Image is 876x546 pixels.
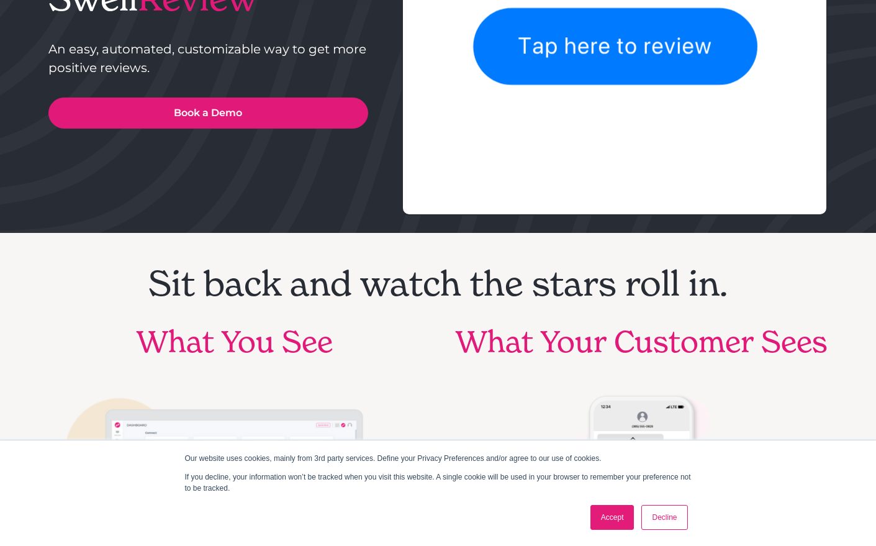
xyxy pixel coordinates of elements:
p: If you decline, your information won’t be tracked when you visit this website. A single cookie wi... [185,471,692,494]
p: An easy, automated, customizable way to get more positive reviews. [48,40,368,77]
h2: What Your Customer Sees [456,324,828,360]
a: Accept [590,505,634,530]
a: Book a Demo [48,98,368,129]
h2: What You See [137,324,333,360]
a: Decline [641,505,687,530]
p: Our website uses cookies, mainly from 3rd party services. Define your Privacy Preferences and/or ... [185,453,692,464]
h1: Sit back and watch the stars roll in. [148,263,728,304]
